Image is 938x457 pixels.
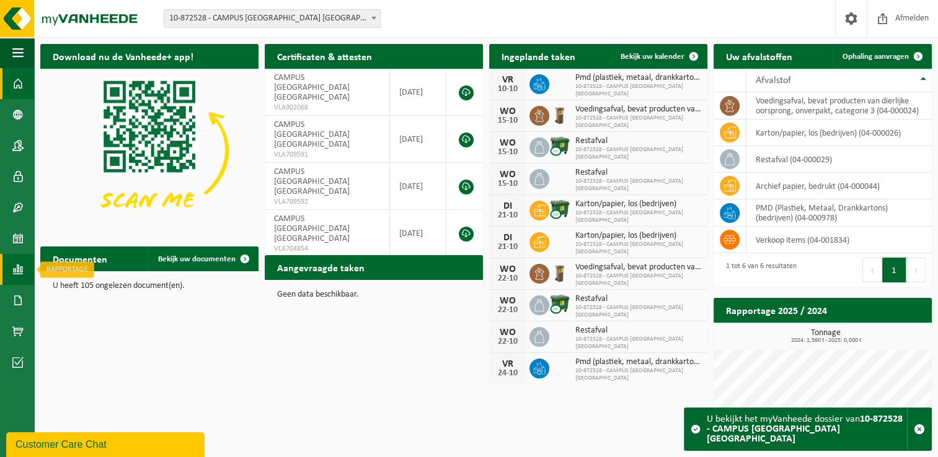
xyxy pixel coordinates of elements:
span: VLA704854 [274,244,380,254]
td: voedingsafval, bevat producten van dierlijke oorsprong, onverpakt, categorie 3 (04-000024) [746,92,932,120]
img: WB-1100-CU [549,136,570,157]
span: CAMPUS [GEOGRAPHIC_DATA] [GEOGRAPHIC_DATA] [274,73,350,102]
span: Karton/papier, los (bedrijven) [575,199,701,209]
div: 10-10 [495,85,520,94]
a: Bekijk rapportage [839,322,931,347]
span: Voedingsafval, bevat producten van dierlijke oorsprong, onverpakt, categorie 3 [575,263,701,272]
div: 1 tot 6 van 6 resultaten [720,256,797,284]
iframe: chat widget [6,430,207,457]
span: Bekijk uw documenten [158,255,236,263]
td: archief papier, bedrukt (04-000044) [746,173,932,199]
div: WO [495,328,520,337]
div: 21-10 [495,211,520,220]
img: WB-1100-CU [549,199,570,220]
td: [DATE] [390,163,446,210]
div: 21-10 [495,243,520,251]
span: Karton/papier, los (bedrijven) [575,231,701,241]
div: 15-10 [495,116,520,125]
span: VLA709591 [274,150,380,160]
div: 15-10 [495,148,520,157]
div: 22-10 [495,306,520,315]
td: karton/papier, los (bedrijven) (04-000026) [746,120,932,146]
span: Voedingsafval, bevat producten van dierlijke oorsprong, onverpakt, categorie 3 [575,105,701,115]
button: Previous [862,258,882,282]
button: Next [906,258,926,282]
div: WO [495,264,520,274]
div: 22-10 [495,337,520,346]
span: 10-872528 - CAMPUS [GEOGRAPHIC_DATA] [GEOGRAPHIC_DATA] [575,304,701,319]
span: 10-872528 - CAMPUS [GEOGRAPHIC_DATA] [GEOGRAPHIC_DATA] [575,178,701,193]
div: U bekijkt het myVanheede dossier van [707,408,907,450]
span: 10-872528 - CAMPUS [GEOGRAPHIC_DATA] [GEOGRAPHIC_DATA] [575,367,701,382]
div: WO [495,107,520,116]
span: 10-872528 - CAMPUS [GEOGRAPHIC_DATA] [GEOGRAPHIC_DATA] [575,336,701,350]
div: 15-10 [495,180,520,188]
div: 24-10 [495,369,520,378]
span: 10-872528 - CAMPUS VIJVERBEEK ASSE - ASSE [164,10,380,27]
span: 10-872528 - CAMPUS [GEOGRAPHIC_DATA] [GEOGRAPHIC_DATA] [575,115,701,129]
span: 10-872528 - CAMPUS [GEOGRAPHIC_DATA] [GEOGRAPHIC_DATA] [575,241,701,256]
h2: Rapportage 2025 / 2024 [714,298,839,322]
a: Ophaling aanvragen [833,44,931,69]
h2: Certificaten & attesten [265,44,384,68]
img: Download de VHEPlus App [40,69,259,232]
img: WB-0140-HPE-BN-01 [549,104,570,125]
span: Bekijk uw kalender [621,53,684,61]
h2: Uw afvalstoffen [714,44,805,68]
h2: Download nu de Vanheede+ app! [40,44,206,68]
span: 10-872528 - CAMPUS VIJVERBEEK ASSE - ASSE [164,9,381,28]
span: CAMPUS [GEOGRAPHIC_DATA] [GEOGRAPHIC_DATA] [274,120,350,149]
span: VLA709592 [274,197,380,207]
span: Pmd (plastiek, metaal, drankkartons) (bedrijven) [575,73,701,83]
div: VR [495,359,520,369]
span: Restafval [575,294,701,304]
span: Ophaling aanvragen [843,53,909,61]
span: Restafval [575,326,701,336]
a: Bekijk uw kalender [611,44,706,69]
td: [DATE] [390,69,446,116]
a: Bekijk uw documenten [148,246,257,271]
h3: Tonnage [720,329,932,344]
p: U heeft 105 ongelezen document(en). [53,282,246,290]
span: Pmd (plastiek, metaal, drankkartons) (bedrijven) [575,357,701,367]
span: 2024: 1,560 t - 2025: 0,000 t [720,337,932,344]
div: WO [495,296,520,306]
span: Restafval [575,136,701,146]
div: VR [495,75,520,85]
span: 10-872528 - CAMPUS [GEOGRAPHIC_DATA] [GEOGRAPHIC_DATA] [575,146,701,161]
span: VLA902068 [274,103,380,113]
div: 22-10 [495,274,520,283]
td: PMD (Plastiek, Metaal, Drankkartons) (bedrijven) (04-000978) [746,199,932,227]
h2: Ingeplande taken [489,44,588,68]
img: WB-0140-HPE-BN-01 [549,262,570,283]
button: 1 [882,258,906,282]
div: WO [495,138,520,148]
span: 10-872528 - CAMPUS [GEOGRAPHIC_DATA] [GEOGRAPHIC_DATA] [575,83,701,98]
span: 10-872528 - CAMPUS [GEOGRAPHIC_DATA] [GEOGRAPHIC_DATA] [575,272,701,287]
h2: Documenten [40,246,120,271]
div: DI [495,201,520,211]
h2: Aangevraagde taken [265,255,377,279]
div: WO [495,170,520,180]
td: restafval (04-000029) [746,146,932,173]
img: WB-1100-CU [549,294,570,315]
p: Geen data beschikbaar. [277,290,471,299]
span: CAMPUS [GEOGRAPHIC_DATA] [GEOGRAPHIC_DATA] [274,214,350,243]
td: [DATE] [390,116,446,163]
td: [DATE] [390,210,446,257]
span: Afvalstof [756,76,791,85]
strong: 10-872528 - CAMPUS [GEOGRAPHIC_DATA] [GEOGRAPHIC_DATA] [707,414,903,444]
span: 10-872528 - CAMPUS [GEOGRAPHIC_DATA] [GEOGRAPHIC_DATA] [575,209,701,224]
span: CAMPUS [GEOGRAPHIC_DATA] [GEOGRAPHIC_DATA] [274,167,350,196]
div: DI [495,233,520,243]
span: Restafval [575,168,701,178]
td: verkoop items (04-001834) [746,227,932,253]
